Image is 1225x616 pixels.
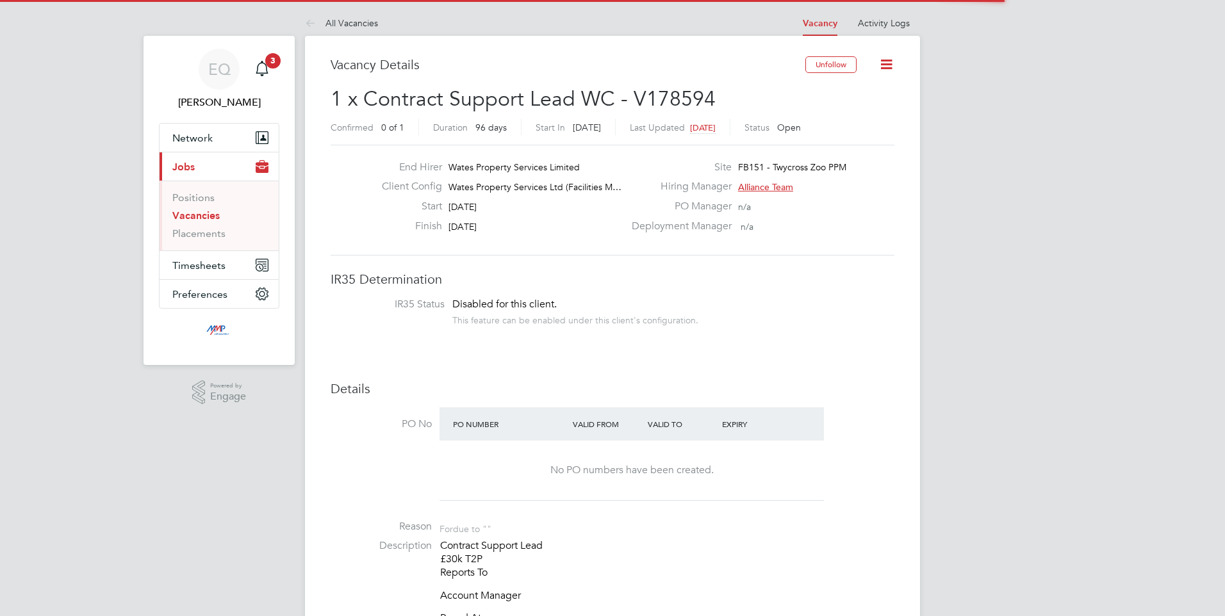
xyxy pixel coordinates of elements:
[160,124,279,152] button: Network
[160,152,279,181] button: Jobs
[630,122,685,133] label: Last Updated
[738,201,751,213] span: n/a
[452,464,811,477] div: No PO numbers have been created.
[210,380,246,391] span: Powered by
[172,191,215,204] a: Positions
[331,271,894,288] h3: IR35 Determination
[624,161,732,174] label: Site
[372,200,442,213] label: Start
[331,122,374,133] label: Confirmed
[210,391,246,402] span: Engage
[331,539,432,553] label: Description
[192,380,247,405] a: Powered byEngage
[448,221,477,232] span: [DATE]
[159,49,279,110] a: EQ[PERSON_NAME]
[331,380,894,397] h3: Details
[144,36,295,365] nav: Main navigation
[536,122,565,133] label: Start In
[624,220,732,233] label: Deployment Manager
[690,122,716,133] span: [DATE]
[433,122,468,133] label: Duration
[172,227,226,239] a: Placements
[858,17,910,29] a: Activity Logs
[208,61,231,77] span: EQ
[249,49,275,90] a: 3
[805,56,857,73] button: Unfollow
[777,122,801,133] span: Open
[172,161,195,173] span: Jobs
[381,122,404,133] span: 0 of 1
[159,95,279,110] span: Eva Quinn
[172,132,213,144] span: Network
[440,539,894,579] p: Contract Support Lead £30k T2P Reports To
[159,321,279,342] a: Go to home page
[440,589,894,603] p: Account Manager
[172,288,227,300] span: Preferences
[719,412,794,435] div: Expiry
[331,520,432,533] label: Reason
[372,220,442,233] label: Finish
[448,161,580,173] span: Wates Property Services Limited
[160,251,279,279] button: Timesheets
[160,181,279,250] div: Jobs
[452,298,557,311] span: Disabled for this client.
[331,86,716,111] span: 1 x Contract Support Lead WC - V178594
[738,181,793,193] span: Alliance Team
[265,53,281,69] span: 3
[343,298,445,311] label: IR35 Status
[741,221,753,232] span: n/a
[624,180,732,193] label: Hiring Manager
[803,18,837,29] a: Vacancy
[160,280,279,308] button: Preferences
[448,181,621,193] span: Wates Property Services Ltd (Facilities M…
[201,321,238,342] img: mmpconsultancy-logo-retina.png
[448,201,477,213] span: [DATE]
[738,161,846,173] span: FB151 - Twycross Zoo PPM
[331,417,432,431] label: PO No
[452,311,698,326] div: This feature can be enabled under this client's configuration.
[372,180,442,193] label: Client Config
[570,412,645,435] div: Valid From
[172,259,226,272] span: Timesheets
[440,520,491,535] div: For due to ""
[305,17,378,29] a: All Vacancies
[331,56,805,73] h3: Vacancy Details
[645,412,719,435] div: Valid To
[744,122,769,133] label: Status
[172,209,220,222] a: Vacancies
[475,122,507,133] span: 96 days
[450,412,570,435] div: PO Number
[624,200,732,213] label: PO Manager
[573,122,601,133] span: [DATE]
[372,161,442,174] label: End Hirer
